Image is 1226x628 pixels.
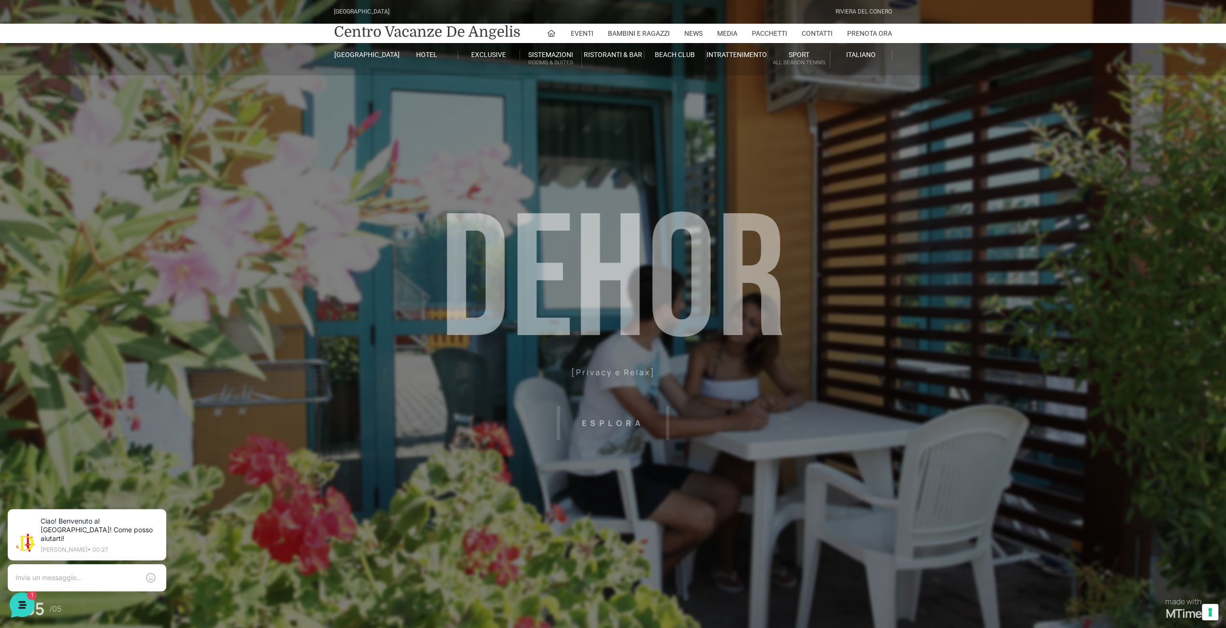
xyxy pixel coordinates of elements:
p: Ciao! Benvenuto al [GEOGRAPHIC_DATA]! Come posso aiutarti! [41,104,153,114]
a: MTime [1166,606,1202,621]
a: Centro Vacanze De Angelis [334,22,520,42]
iframe: Customerly Messenger Launcher [8,590,37,619]
a: Eventi [571,24,593,43]
a: Hotel [396,50,458,59]
small: Rooms & Suites [520,58,581,67]
a: Intrattenimento [706,50,768,59]
a: Contatti [802,24,833,43]
span: [PERSON_NAME] [41,93,153,102]
a: Media [717,24,737,43]
input: Cerca un articolo... [22,181,158,191]
button: Aiuto [126,310,186,333]
a: SportAll Season Tennis [768,50,830,68]
a: Prenota Ora [847,24,892,43]
a: Apri Centro Assistenza [103,161,178,168]
button: Inizia una conversazione [15,122,178,141]
a: News [684,24,703,43]
span: Inizia una conversazione [63,128,143,135]
div: Riviera Del Conero [836,7,892,16]
a: [GEOGRAPHIC_DATA] [334,50,396,59]
button: Home [8,310,67,333]
img: light [15,94,35,113]
a: Exclusive [458,50,520,59]
span: Trova una risposta [15,161,75,168]
p: Home [29,324,45,333]
small: All Season Tennis [768,58,829,67]
p: Messaggi [84,324,110,333]
span: Le tue conversazioni [15,77,82,85]
sr7-txt: Esplora [557,406,669,440]
a: SistemazioniRooms & Suites [520,50,582,68]
span: 1 [168,104,178,114]
a: Beach Club [644,50,706,59]
p: Ciao! Benvenuto al [GEOGRAPHIC_DATA]! Come posso aiutarti! [46,19,164,45]
img: light [21,36,41,55]
h2: Ciao da De Angelis Resort 👋 [8,8,162,39]
a: Bambini e Ragazzi [608,24,670,43]
p: [PERSON_NAME] • 00:27 [46,49,164,55]
a: Pacchetti [752,24,787,43]
a: Ristoranti & Bar [582,50,644,59]
p: Aiuto [149,324,163,333]
a: [PERSON_NAME]Ciao! Benvenuto al [GEOGRAPHIC_DATA]! Come posso aiutarti![DATE]1 [12,89,182,118]
a: [DEMOGRAPHIC_DATA] tutto [86,77,178,85]
span: Italiano [846,51,876,58]
p: La nostra missione è rendere la tua esperienza straordinaria! [8,43,162,62]
span: 1 [97,309,103,316]
button: 1Messaggi [67,310,127,333]
a: Italiano [830,50,892,59]
p: [DATE] [159,93,178,102]
button: Le tue preferenze relative al consenso per le tecnologie di tracciamento [1202,604,1218,620]
div: [GEOGRAPHIC_DATA] [334,7,389,16]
